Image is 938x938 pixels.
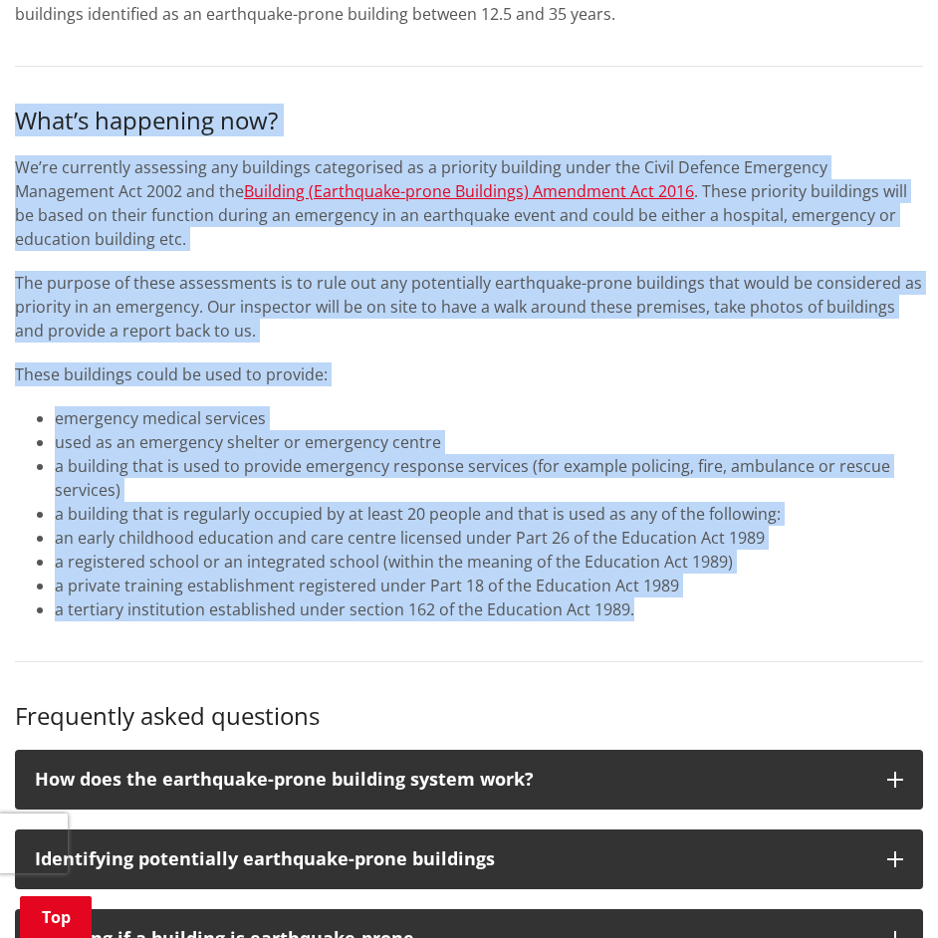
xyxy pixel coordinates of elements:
[15,750,923,810] button: How does the earthquake-prone building system work?
[35,849,867,869] p: Identifying potentially earthquake-prone buildings
[55,430,923,454] li: used as an emergency shelter or emergency centre
[55,406,923,430] li: emergency medical services
[846,854,918,926] iframe: Messenger Launcher
[55,597,923,621] li: a tertiary institution established under section 162 of the Education Act 1989.
[15,155,923,251] p: We’re currently assessing any buildings categorised as a priority building under the Civil Defenc...
[55,526,923,550] li: an early childhood education and care centre licensed under Part 26 of the Education Act 1989
[244,180,694,202] a: Building (Earthquake-prone Buildings) Amendment Act 2016
[35,770,867,790] p: How does the earthquake-prone building system work?
[55,574,923,597] li: a private training establishment registered under Part 18 of the Education Act 1989
[55,550,923,574] li: a registered school or an integrated school (within the meaning of the Education Act 1989)
[15,271,923,343] p: The purpose of these assessments is to rule out any potentially earthquake-prone buildings that w...
[15,702,923,731] h3: Frequently asked questions
[15,829,923,889] button: Identifying potentially earthquake-prone buildings
[15,107,923,135] h3: What’s happening now?
[15,362,923,386] p: These buildings could be used to provide:
[55,454,923,502] li: a building that is used to provide emergency response services (for example policing, fire, ambul...
[55,502,923,526] li: a building that is regularly occupied by at least 20 people and that is used as any of the follow...
[20,896,92,938] a: Top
